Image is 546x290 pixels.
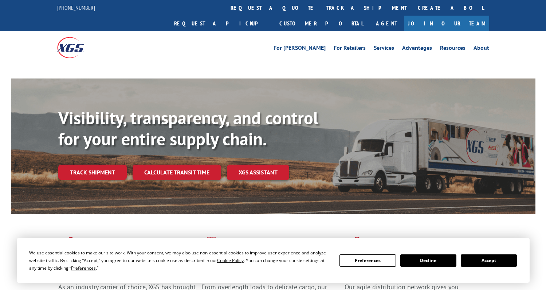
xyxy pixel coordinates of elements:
a: For Retailers [334,45,366,53]
button: Accept [461,254,517,267]
img: xgs-icon-flagship-distribution-model-red [345,237,370,256]
div: We use essential cookies to make our site work. With your consent, we may also use non-essential ... [29,249,331,272]
button: Decline [400,254,456,267]
a: Resources [440,45,466,53]
span: Preferences [71,265,96,271]
img: xgs-icon-total-supply-chain-intelligence-red [58,237,81,256]
a: XGS ASSISTANT [227,165,289,180]
a: Agent [369,16,404,31]
a: Request a pickup [169,16,274,31]
a: Services [374,45,394,53]
button: Preferences [339,254,396,267]
div: Cookie Consent Prompt [17,238,530,283]
b: Visibility, transparency, and control for your entire supply chain. [58,106,318,150]
img: xgs-icon-focused-on-flooring-red [201,237,219,256]
a: Advantages [402,45,432,53]
a: Track shipment [58,165,127,180]
span: Cookie Policy [217,257,244,263]
a: Customer Portal [274,16,369,31]
a: About [474,45,489,53]
a: Join Our Team [404,16,489,31]
a: For [PERSON_NAME] [274,45,326,53]
a: Calculate transit time [133,165,221,180]
a: [PHONE_NUMBER] [57,4,95,11]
